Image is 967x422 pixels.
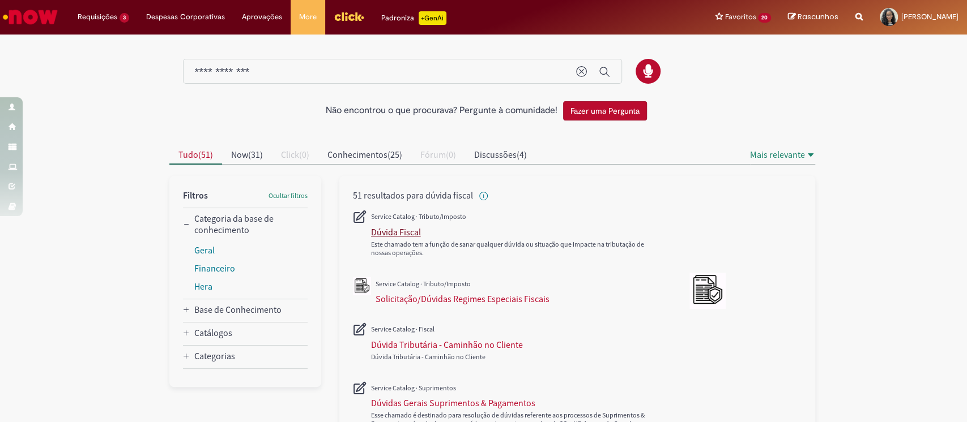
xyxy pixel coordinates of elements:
[419,11,446,25] p: +GenAi
[381,11,446,25] div: Padroniza
[146,11,225,23] span: Despesas Corporativas
[725,11,756,23] span: Favoritos
[798,11,838,22] span: Rascunhos
[563,101,647,120] button: Fazer uma Pergunta
[299,11,317,23] span: More
[326,106,557,116] h2: Não encontrou o que procurava? Pergunte à comunidade!
[78,11,117,23] span: Requisições
[901,12,959,21] span: [PERSON_NAME]
[758,13,771,23] span: 20
[788,12,838,23] a: Rascunhos
[120,13,129,23] span: 3
[1,6,59,28] img: ServiceNow
[242,11,282,23] span: Aprovações
[334,8,364,25] img: click_logo_yellow_360x200.png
